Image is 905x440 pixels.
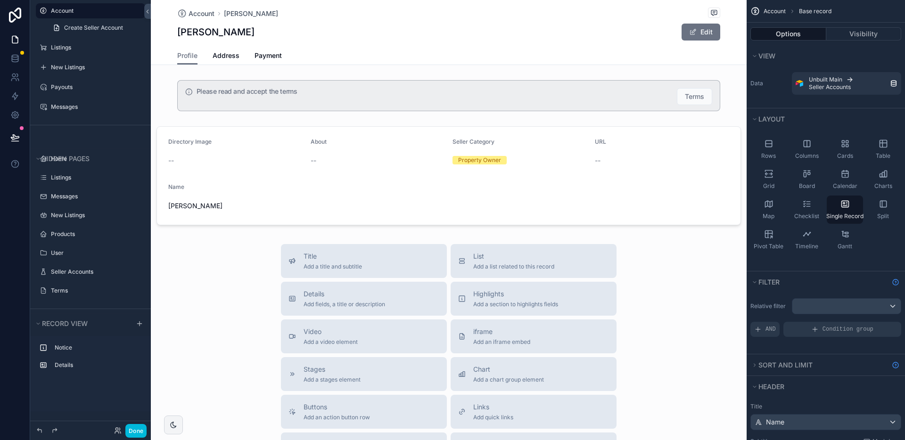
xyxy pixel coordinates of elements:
[795,152,819,160] span: Columns
[750,196,787,224] button: Map
[763,212,774,220] span: Map
[761,152,776,160] span: Rows
[55,344,138,351] label: Notice
[750,113,896,126] button: Layout
[177,9,214,18] a: Account
[47,20,145,35] a: Create Seller Account
[758,52,775,60] span: View
[177,25,255,39] h1: [PERSON_NAME]
[51,83,140,91] label: Payouts
[750,135,787,163] button: Rows
[34,152,141,165] button: Hidden pages
[758,361,813,369] span: Sort And Limit
[34,317,130,330] button: Record view
[865,135,901,163] button: Table
[809,83,851,91] span: Seller Accounts
[51,44,140,51] label: Listings
[877,212,889,220] span: Split
[799,8,831,15] span: Base record
[750,302,788,310] label: Relative filter
[789,196,825,224] button: Checklist
[51,268,140,276] label: Seller Accounts
[30,336,151,382] div: scrollable content
[792,72,901,95] a: Unbuilt MainSeller Accounts
[177,51,197,60] span: Profile
[750,80,788,87] label: Data
[51,64,140,71] label: New Listings
[763,182,774,190] span: Grid
[750,403,901,410] label: Title
[51,287,140,294] label: Terms
[766,417,784,427] span: Name
[51,7,140,15] label: Account
[213,51,239,60] span: Address
[51,230,140,238] label: Products
[827,226,863,254] button: Gantt
[865,196,901,224] button: Split
[892,278,899,286] svg: Show help information
[827,165,863,194] button: Calendar
[255,51,282,60] span: Payment
[758,278,780,286] span: Filter
[64,24,123,32] span: Create Seller Account
[51,155,140,163] label: Home
[750,380,896,393] button: Header
[837,152,853,160] span: Cards
[213,47,239,66] a: Address
[125,424,147,438] button: Done
[750,165,787,194] button: Grid
[794,212,819,220] span: Checklist
[51,212,140,219] label: New Listings
[754,243,783,250] span: Pivot Table
[833,182,857,190] span: Calendar
[874,182,892,190] span: Charts
[826,212,864,220] span: Single Record
[758,115,785,123] span: Layout
[826,27,902,41] button: Visibility
[682,24,720,41] button: Edit
[51,174,140,181] label: Listings
[51,103,140,111] label: Messages
[758,383,784,391] span: Header
[823,326,873,333] span: Condition group
[764,8,786,15] span: Account
[789,135,825,163] button: Columns
[750,27,826,41] button: Options
[51,249,140,257] label: User
[55,361,138,369] label: Details
[809,76,842,83] span: Unbuilt Main
[224,9,278,18] a: [PERSON_NAME]
[189,9,214,18] span: Account
[892,361,899,369] svg: Show help information
[177,47,197,65] a: Profile
[876,152,890,160] span: Table
[765,326,776,333] span: AND
[865,165,901,194] button: Charts
[796,80,803,87] img: Airtable Logo
[789,226,825,254] button: Timeline
[750,226,787,254] button: Pivot Table
[827,135,863,163] button: Cards
[750,359,888,372] button: Sort And Limit
[827,196,863,224] button: Single Record
[750,414,901,430] button: Name
[795,243,818,250] span: Timeline
[51,193,140,200] label: Messages
[750,49,896,63] button: View
[42,319,88,327] span: Record view
[255,47,282,66] a: Payment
